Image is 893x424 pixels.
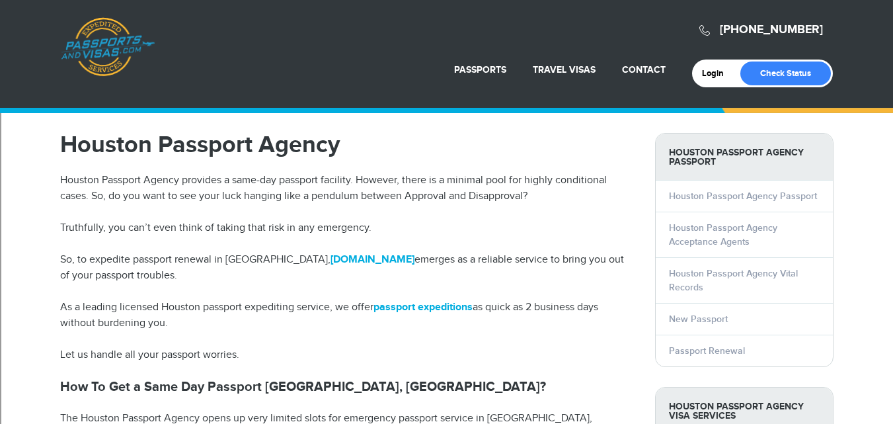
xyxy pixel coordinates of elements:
[454,64,506,75] a: Passports
[720,22,823,37] a: [PHONE_NUMBER]
[702,68,733,79] a: Login
[533,64,596,75] a: Travel Visas
[740,62,831,85] a: Check Status
[61,17,155,77] a: Passports & [DOMAIN_NAME]
[622,64,666,75] a: Contact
